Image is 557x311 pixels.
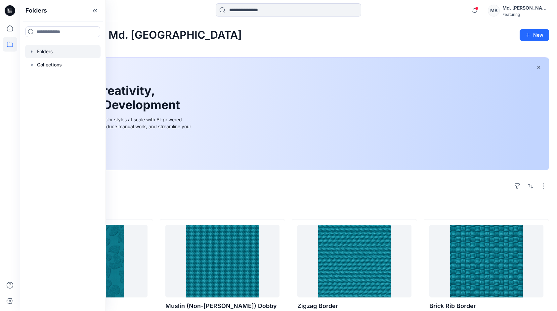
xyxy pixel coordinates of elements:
[44,84,183,112] h1: Unleash Creativity, Speed Up Development
[44,145,193,158] a: Discover more
[297,225,411,297] a: Zigzag Border
[502,12,549,17] div: Featuring
[28,29,242,41] h2: Welcome back, Md. [GEOGRAPHIC_DATA]
[297,301,411,311] p: Zigzag Border
[165,301,279,311] p: Muslin (Non-[PERSON_NAME]) Dobby
[488,5,500,17] div: MB
[44,116,193,137] div: Explore ideas faster and recolor styles at scale with AI-powered tools that boost creativity, red...
[429,225,543,297] a: Brick Rib Border
[165,225,279,297] a: Muslin (Non-terry) Dobby
[37,61,62,69] p: Collections
[429,301,543,311] p: Brick Rib Border
[28,205,549,213] h4: Styles
[520,29,549,41] button: New
[502,4,549,12] div: Md. [PERSON_NAME]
